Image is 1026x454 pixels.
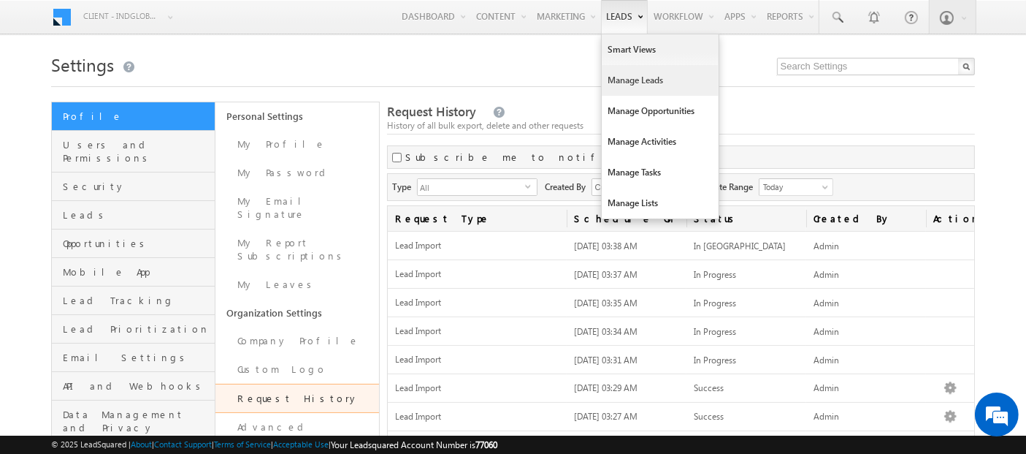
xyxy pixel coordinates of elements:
span: Created By [545,178,592,194]
span: Today [759,181,829,194]
span: Your Leadsquared Account Number is [331,439,497,450]
a: Opportunities [52,230,215,258]
a: Leads [52,201,215,230]
a: Mobile App [52,258,215,287]
a: Manage Activities [602,126,719,157]
span: In Progress [694,269,736,280]
span: Leads [63,208,211,222]
span: © 2025 LeadSquared | | | | | [51,438,497,452]
span: Lead Import [395,411,560,423]
a: Organization Settings [215,299,379,327]
span: All [418,179,525,195]
span: [DATE] 03:27 AM [574,411,638,422]
img: d_60004797649_company_0_60004797649 [25,77,61,96]
span: Lead Import [395,268,560,281]
div: History of all bulk export, delete and other requests [387,119,975,132]
a: My Leaves [215,270,379,299]
span: In Progress [694,355,736,366]
span: Lead Import [395,240,560,252]
a: Created By [806,206,926,231]
span: [DATE] 03:37 AM [574,269,638,280]
span: Mobile App [63,265,211,279]
span: Lead Import [395,325,560,338]
label: Subscribe me to notifications [405,151,672,164]
span: Admin [813,298,839,309]
span: Lead Import [395,354,560,366]
a: My Profile [215,130,379,159]
a: Lead Prioritization [52,315,215,344]
input: Type to Search [592,178,702,196]
span: Admin [813,326,839,337]
div: All [417,178,537,196]
span: Lead Prioritization [63,322,211,336]
span: Date Range [708,178,759,194]
span: Admin [813,269,839,280]
a: Custom Logo [215,355,379,384]
span: Actions [926,206,974,231]
a: Today [759,178,833,196]
a: Company Profile [215,327,379,355]
a: Contact Support [154,439,212,449]
span: Request History [387,103,476,120]
span: Security [63,180,211,193]
span: Lead Import [395,382,560,395]
span: Client - indglobal1 (77060) [83,9,160,23]
span: Profile [63,110,211,123]
a: Status [686,206,806,231]
span: [DATE] 03:34 AM [574,326,638,337]
a: Manage Opportunities [602,96,719,126]
a: My Report Subscriptions [215,229,379,270]
a: Terms of Service [214,439,271,449]
span: Email Settings [63,351,211,364]
a: Acceptable Use [273,439,329,449]
span: 77060 [475,439,497,450]
a: My Password [215,159,379,187]
a: Manage Lists [602,188,719,219]
a: API and Webhooks [52,372,215,401]
span: Settings [51,53,114,76]
a: Smart Views [602,34,719,65]
span: Users and Permissions [63,138,211,164]
a: Manage Leads [602,65,719,96]
span: [DATE] 03:38 AM [574,241,638,251]
span: [DATE] 03:31 AM [574,355,638,366]
input: Search Settings [777,58,975,75]
span: [DATE] 03:29 AM [574,382,638,393]
a: Email Settings [52,344,215,372]
span: API and Webhooks [63,379,211,393]
span: Lead Import [395,297,560,309]
span: In [GEOGRAPHIC_DATA] [694,241,786,251]
span: Data Management and Privacy [63,408,211,434]
a: Manage Tasks [602,157,719,188]
a: Personal Settings [215,102,379,130]
a: Users and Permissions [52,131,215,173]
textarea: Type your message and hit 'Enter' [19,135,267,340]
a: Lead Tracking [52,287,215,315]
a: Request Type [388,206,567,231]
span: Opportunities [63,237,211,250]
a: Schedule On [567,206,686,231]
em: Start Chat [199,352,265,371]
a: My Email Signature [215,187,379,229]
a: Data Management and Privacy [52,401,215,442]
span: select [525,183,537,189]
span: Admin [813,411,839,422]
span: [DATE] 03:35 AM [574,298,638,309]
div: Minimize live chat window [240,7,275,42]
a: Security [52,173,215,201]
span: Success [694,382,724,393]
span: Type [392,178,417,194]
span: In Progress [694,326,736,337]
a: Profile [52,102,215,131]
div: Chat with us now [76,77,245,96]
span: In Progress [694,298,736,309]
span: Admin [813,355,839,366]
span: Admin [813,382,839,393]
a: About [131,439,152,449]
span: Success [694,411,724,422]
span: Lead Tracking [63,294,211,307]
span: Admin [813,241,839,251]
a: Request History [215,384,379,413]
